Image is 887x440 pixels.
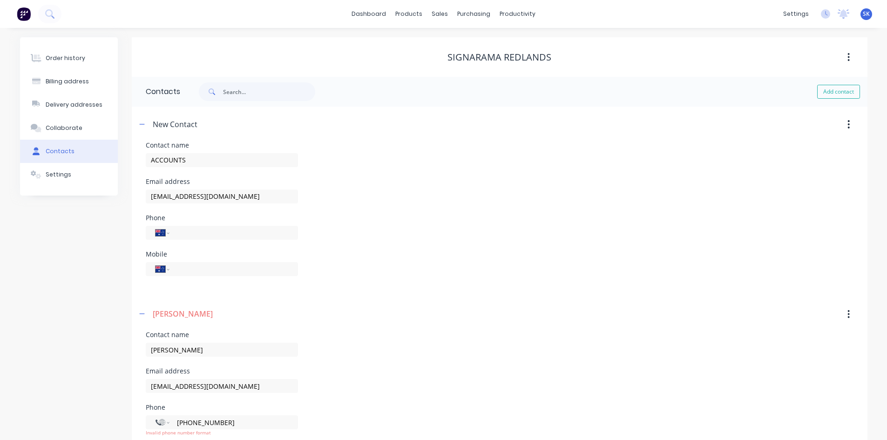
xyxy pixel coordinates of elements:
[146,251,298,257] div: Mobile
[20,93,118,116] button: Delivery addresses
[347,7,391,21] a: dashboard
[17,7,31,21] img: Factory
[427,7,453,21] div: sales
[146,178,298,185] div: Email address
[46,77,89,86] div: Billing address
[146,404,298,411] div: Phone
[447,52,551,63] div: Signarama Redlands
[20,116,118,140] button: Collaborate
[20,47,118,70] button: Order history
[146,429,298,436] div: Invalid phone number format
[223,82,315,101] input: Search...
[146,142,298,149] div: Contact name
[153,308,213,319] div: [PERSON_NAME]
[46,147,74,156] div: Contacts
[132,77,180,107] div: Contacts
[46,170,71,179] div: Settings
[146,368,298,374] div: Email address
[779,7,813,21] div: settings
[146,332,298,338] div: Contact name
[146,215,298,221] div: Phone
[20,163,118,186] button: Settings
[453,7,495,21] div: purchasing
[153,119,197,130] div: New Contact
[46,101,102,109] div: Delivery addresses
[391,7,427,21] div: products
[46,124,82,132] div: Collaborate
[495,7,540,21] div: productivity
[20,70,118,93] button: Billing address
[817,85,860,99] button: Add contact
[20,140,118,163] button: Contacts
[46,54,85,62] div: Order history
[863,10,870,18] span: SK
